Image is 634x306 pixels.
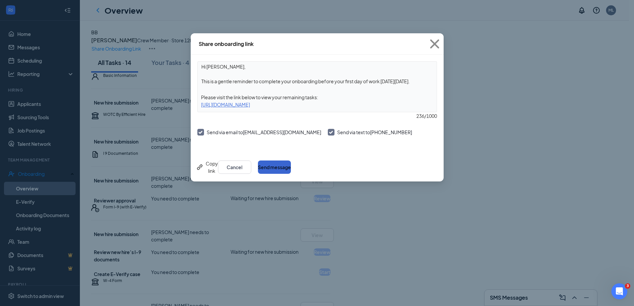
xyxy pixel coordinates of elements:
button: Cancel [218,160,251,174]
span: Send via email to [EMAIL_ADDRESS][DOMAIN_NAME] [207,129,321,135]
div: Please visit the link below to view your remaining tasks: [198,94,437,101]
svg: Cross [426,35,444,53]
button: Link Copy link [196,160,218,174]
div: [URL][DOMAIN_NAME] [198,101,437,108]
svg: Link [196,163,204,171]
div: 236 / 1000 [197,112,437,120]
textarea: Hi [PERSON_NAME], This is a gentle reminder to complete your onboarding before your first day of ... [198,62,437,86]
iframe: Intercom live chat [611,283,627,299]
button: Close [426,33,444,55]
div: Copy link [196,160,218,174]
span: 3 [625,283,630,289]
span: Send via text to [PHONE_NUMBER] [337,129,412,135]
div: Share onboarding link [199,40,254,48]
button: Send message [258,160,291,174]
